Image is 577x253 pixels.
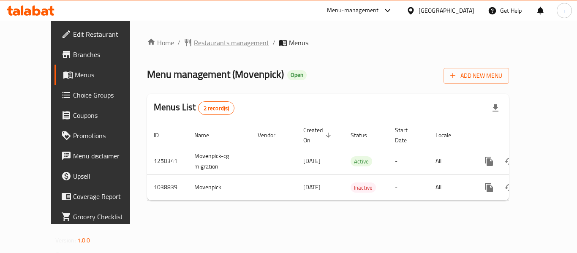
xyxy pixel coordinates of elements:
[303,155,321,166] span: [DATE]
[73,191,141,201] span: Coverage Report
[258,130,286,140] span: Vendor
[303,182,321,193] span: [DATE]
[395,125,419,145] span: Start Date
[287,70,307,80] div: Open
[73,29,141,39] span: Edit Restaurant
[147,174,188,200] td: 1038839
[147,38,509,48] nav: breadcrumb
[429,148,472,174] td: All
[75,70,141,80] span: Menus
[563,6,565,15] span: i
[73,131,141,141] span: Promotions
[54,65,147,85] a: Menus
[303,125,334,145] span: Created On
[154,101,234,115] h2: Menus List
[147,65,284,84] span: Menu management ( Movenpick )
[198,101,235,115] div: Total records count
[54,146,147,166] a: Menu disclaimer
[54,125,147,146] a: Promotions
[147,148,188,174] td: 1250341
[351,156,372,166] div: Active
[388,148,429,174] td: -
[479,177,499,198] button: more
[444,68,509,84] button: Add New Menu
[54,85,147,105] a: Choice Groups
[194,38,269,48] span: Restaurants management
[289,38,308,48] span: Menus
[199,104,234,112] span: 2 record(s)
[450,71,502,81] span: Add New Menu
[55,235,76,246] span: Version:
[485,98,506,118] div: Export file
[499,151,520,171] button: Change Status
[472,122,567,148] th: Actions
[73,171,141,181] span: Upsell
[188,148,251,174] td: Movenpick-cg migration
[351,157,372,166] span: Active
[73,110,141,120] span: Coupons
[351,183,376,193] span: Inactive
[327,5,379,16] div: Menu-management
[194,130,220,140] span: Name
[54,105,147,125] a: Coupons
[54,44,147,65] a: Branches
[73,212,141,222] span: Grocery Checklist
[419,6,474,15] div: [GEOGRAPHIC_DATA]
[177,38,180,48] li: /
[272,38,275,48] li: /
[499,177,520,198] button: Change Status
[147,38,174,48] a: Home
[184,38,269,48] a: Restaurants management
[54,186,147,207] a: Coverage Report
[73,49,141,60] span: Branches
[147,122,567,201] table: enhanced table
[73,90,141,100] span: Choice Groups
[188,174,251,200] td: Movenpick
[287,71,307,79] span: Open
[54,207,147,227] a: Grocery Checklist
[435,130,462,140] span: Locale
[351,130,378,140] span: Status
[54,166,147,186] a: Upsell
[388,174,429,200] td: -
[429,174,472,200] td: All
[479,151,499,171] button: more
[77,235,90,246] span: 1.0.0
[73,151,141,161] span: Menu disclaimer
[54,24,147,44] a: Edit Restaurant
[154,130,170,140] span: ID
